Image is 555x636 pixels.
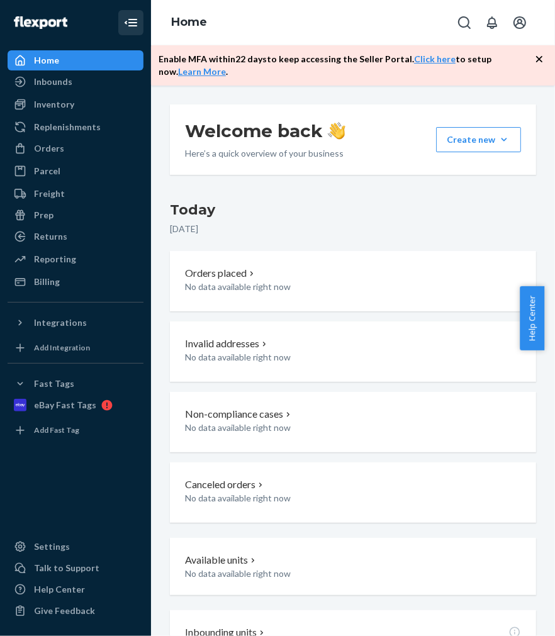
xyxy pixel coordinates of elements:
[170,538,536,595] button: Available unitsNo data available right now
[185,120,345,142] h1: Welcome back
[170,200,536,220] h3: Today
[34,276,60,288] div: Billing
[34,75,72,88] div: Inbounds
[14,16,67,29] img: Flexport logo
[170,462,536,523] button: Canceled orders No data available right now
[8,338,143,358] a: Add Integration
[8,395,143,415] a: eBay Fast Tags
[34,399,96,411] div: eBay Fast Tags
[34,121,101,133] div: Replenishments
[185,407,283,421] p: Non-compliance cases
[170,223,536,235] p: [DATE]
[8,205,143,225] a: Prep
[8,601,143,621] button: Give Feedback
[34,209,53,221] div: Prep
[34,540,70,553] div: Settings
[436,127,521,152] button: Create new
[34,342,90,353] div: Add Integration
[414,53,456,64] a: Click here
[161,4,217,41] ol: breadcrumbs
[185,477,255,492] p: Canceled orders
[8,161,143,181] a: Parcel
[34,54,59,67] div: Home
[452,10,477,35] button: Open Search Box
[507,10,532,35] button: Open account menu
[479,10,505,35] button: Open notifications
[185,421,486,434] p: No data available right now
[170,392,536,452] button: Non-compliance cases No data available right now
[178,66,226,77] a: Learn More
[328,122,345,140] img: hand-wave emoji
[8,50,143,70] a: Home
[34,165,60,177] div: Parcel
[8,72,143,92] a: Inbounds
[34,583,85,596] div: Help Center
[34,377,74,390] div: Fast Tags
[185,567,521,580] p: No data available right now
[8,226,143,247] a: Returns
[8,374,143,394] button: Fast Tags
[520,286,544,350] button: Help Center
[185,553,248,567] p: Available units
[34,253,76,265] div: Reporting
[8,184,143,204] a: Freight
[118,10,143,35] button: Close Navigation
[171,15,207,29] a: Home
[8,579,143,600] a: Help Center
[8,249,143,269] a: Reporting
[185,492,486,505] p: No data available right now
[8,313,143,333] button: Integrations
[34,230,67,243] div: Returns
[8,94,143,114] a: Inventory
[185,266,247,281] p: Orders placed
[34,187,65,200] div: Freight
[34,562,99,574] div: Talk to Support
[159,53,535,78] p: Enable MFA within 22 days to keep accessing the Seller Portal. to setup now. .
[185,351,486,364] p: No data available right now
[34,605,95,617] div: Give Feedback
[34,425,79,435] div: Add Fast Tag
[34,316,87,329] div: Integrations
[185,281,486,293] p: No data available right now
[34,98,74,111] div: Inventory
[8,537,143,557] a: Settings
[185,147,345,160] p: Here’s a quick overview of your business
[170,251,536,311] button: Orders placed No data available right now
[185,337,259,351] p: Invalid addresses
[8,420,143,440] a: Add Fast Tag
[34,142,64,155] div: Orders
[170,321,536,382] button: Invalid addresses No data available right now
[8,558,143,578] a: Talk to Support
[8,272,143,292] a: Billing
[8,138,143,159] a: Orders
[8,117,143,137] a: Replenishments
